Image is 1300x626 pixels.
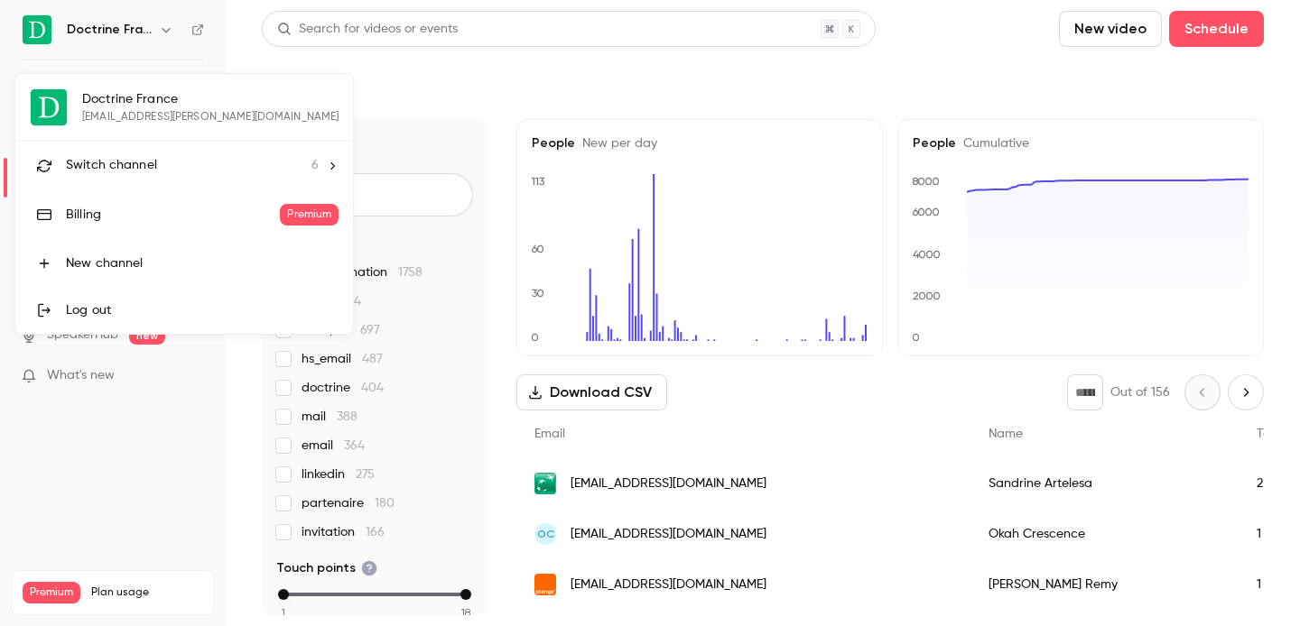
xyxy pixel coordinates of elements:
[66,254,339,272] div: New channel
[280,204,339,226] span: Premium
[66,206,280,224] div: Billing
[311,156,319,175] span: 6
[66,301,339,319] div: Log out
[66,156,157,175] span: Switch channel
